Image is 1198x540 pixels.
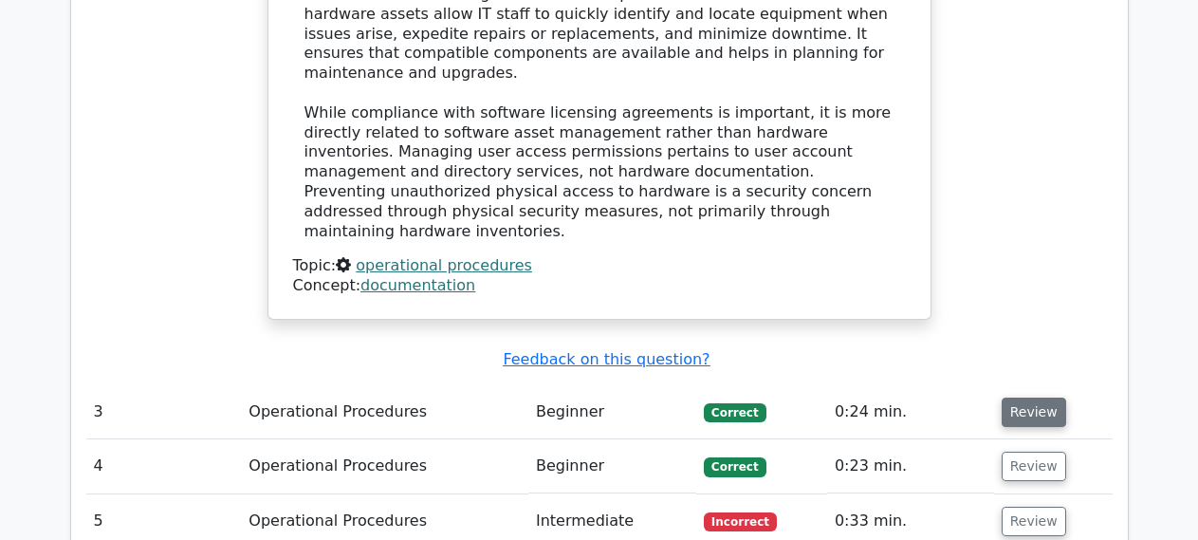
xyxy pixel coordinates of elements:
[528,385,696,439] td: Beginner
[704,457,765,476] span: Correct
[704,512,777,531] span: Incorrect
[704,403,765,422] span: Correct
[1002,507,1066,536] button: Review
[1002,452,1066,481] button: Review
[293,256,906,276] div: Topic:
[241,385,528,439] td: Operational Procedures
[827,439,994,493] td: 0:23 min.
[86,385,242,439] td: 3
[293,276,906,296] div: Concept:
[86,439,242,493] td: 4
[1002,398,1066,427] button: Review
[356,256,532,274] a: operational procedures
[528,439,696,493] td: Beginner
[503,350,710,368] a: Feedback on this question?
[360,276,475,294] a: documentation
[241,439,528,493] td: Operational Procedures
[827,385,994,439] td: 0:24 min.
